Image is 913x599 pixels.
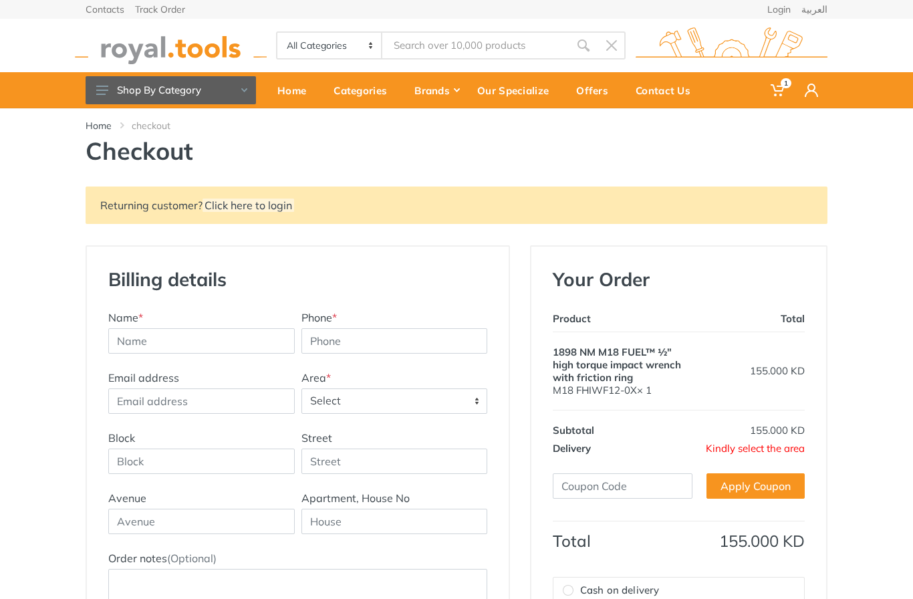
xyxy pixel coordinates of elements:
[86,119,827,132] nav: breadcrumb
[108,388,295,414] input: Email address
[468,76,567,104] div: Our Specialize
[108,310,143,326] label: Name
[277,33,382,58] select: Category
[553,310,706,332] th: Product
[301,328,488,354] input: Phone
[86,76,256,104] button: Shop By Category
[553,268,805,291] h3: Your Order
[553,473,692,499] input: Coupon Code
[324,76,405,104] div: Categories
[135,5,185,14] a: Track Order
[567,72,626,108] a: Offers
[553,332,706,410] td: M18 FHIWF12-0X× 1
[567,76,626,104] div: Offers
[132,119,190,132] li: checkout
[86,5,124,14] a: Contacts
[626,76,708,104] div: Contact Us
[203,199,294,212] a: Click here to login
[108,509,295,534] input: Avenue
[105,268,298,291] h3: Billing details
[468,72,567,108] a: Our Specialize
[75,27,267,64] img: royal.tools Logo
[553,439,706,457] th: Delivery
[268,76,324,104] div: Home
[86,119,112,132] a: Home
[706,410,805,439] td: 155.000 KD
[108,449,295,474] input: Block
[301,509,488,534] input: House
[706,473,805,499] a: Apply Coupon
[553,410,706,439] th: Subtotal
[761,72,795,108] a: 1
[781,78,791,88] span: 1
[767,5,791,14] a: Login
[268,72,324,108] a: Home
[301,370,331,386] label: Area
[301,490,410,506] label: Apartment, House No
[302,389,487,413] span: Select
[301,310,337,326] label: Phone
[108,430,135,446] label: Block
[719,531,805,551] span: 155.000 KD
[301,449,488,474] input: Street
[553,346,681,384] span: 1898 NM M18 FUEL™ ½″ high torque impact wrench with friction ring
[86,187,827,224] div: Returning customer?
[801,5,827,14] a: العربية
[553,521,706,550] th: Total
[706,442,805,455] span: Kindly select the area
[167,552,217,565] span: (Optional)
[108,370,179,386] label: Email address
[636,27,827,64] img: royal.tools Logo
[580,583,659,598] span: Cash on delivery
[706,310,805,332] th: Total
[108,328,295,354] input: Name
[301,388,488,414] span: Select
[626,72,708,108] a: Contact Us
[706,364,805,377] div: 155.000 KD
[86,136,827,165] h1: Checkout
[108,550,217,566] label: Order notes
[405,76,468,104] div: Brands
[382,31,569,59] input: Site search
[108,490,146,506] label: Avenue
[301,430,332,446] label: Street
[324,72,405,108] a: Categories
